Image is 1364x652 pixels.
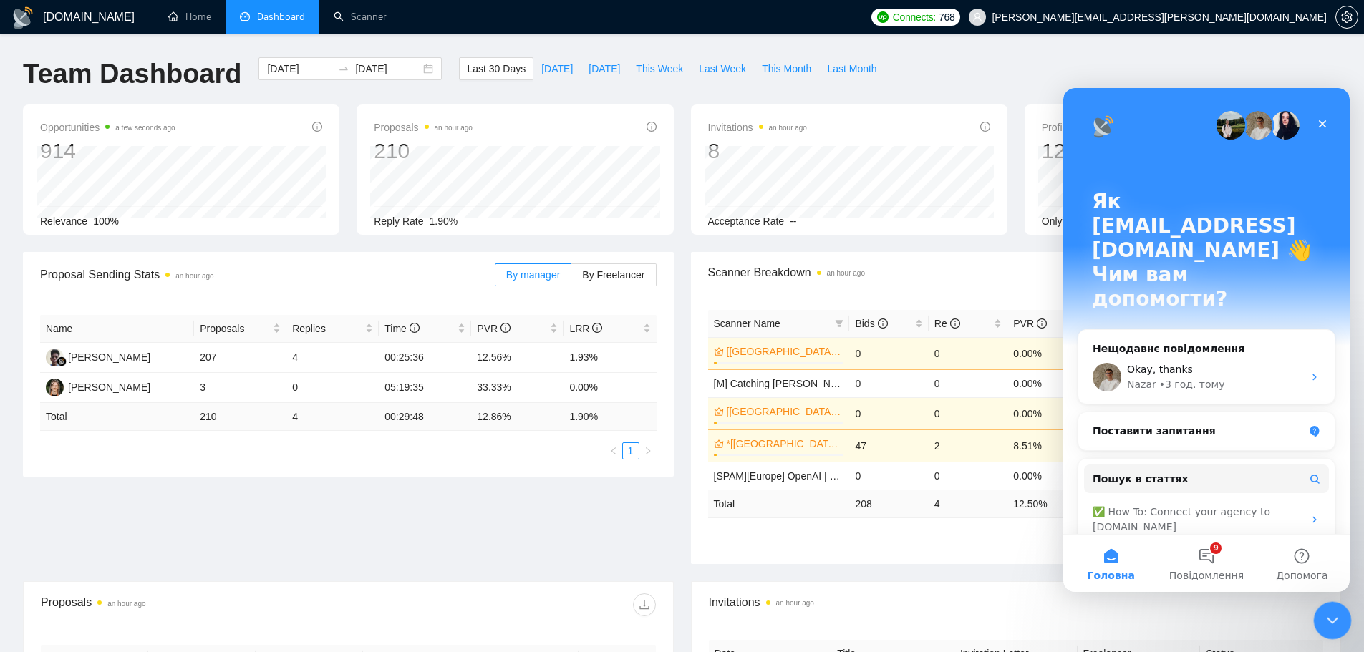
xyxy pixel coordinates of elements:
span: By Freelancer [582,269,644,281]
div: 914 [40,137,175,165]
td: 12.50 % [1007,490,1086,517]
iframe: To enrich screen reader interactions, please activate Accessibility in Grammarly extension settings [1314,602,1352,640]
input: End date [355,61,420,77]
td: 0 [929,397,1007,429]
span: By manager [506,269,560,281]
button: Last Month [819,57,884,80]
span: Dashboard [257,11,305,23]
span: setting [1336,11,1358,23]
span: Scanner Breakdown [708,263,1325,281]
td: 2 [929,429,1007,462]
span: to [338,63,349,74]
span: PVR [1013,318,1047,329]
td: 47 [849,429,928,462]
span: Only exclusive agency members [1042,215,1186,227]
td: Total [40,403,194,431]
time: a few seconds ago [115,124,175,132]
td: 0 [929,462,1007,490]
button: Last Week [691,57,754,80]
span: info-circle [647,122,657,132]
span: Bids [855,318,887,329]
span: Reply Rate [374,215,423,227]
td: 05:19:35 [379,373,471,403]
img: AK [46,349,64,366]
img: upwork-logo.png [877,11,889,23]
a: searchScanner [334,11,387,23]
span: download [634,599,655,610]
span: swap-right [338,63,349,74]
td: 0 [849,337,928,369]
th: Proposals [194,315,286,343]
time: an hour ago [827,269,865,277]
time: an hour ago [435,124,473,132]
span: crown [714,439,724,449]
span: 768 [939,9,954,25]
span: Last Month [827,61,876,77]
span: This Week [636,61,683,77]
td: 12.56% [471,343,564,373]
span: Proposals [374,119,473,136]
span: info-circle [980,122,990,132]
a: IM[PERSON_NAME] [46,381,150,392]
span: Re [934,318,960,329]
td: 0.00% [1007,462,1086,490]
td: 0 [849,462,928,490]
button: right [639,442,657,459]
span: filter [832,313,846,334]
a: [M] Catching [PERSON_NAME] [714,378,856,389]
td: 3 [194,373,286,403]
td: 00:29:48 [379,403,471,431]
div: 210 [374,137,473,165]
h1: Team Dashboard [23,57,241,91]
div: Proposals [41,593,348,616]
span: info-circle [312,122,322,132]
button: setting [1335,6,1358,29]
td: 0 [929,369,1007,397]
span: Opportunities [40,119,175,136]
td: 1.90 % [564,403,656,431]
span: info-circle [410,323,420,333]
span: LRR [569,323,602,334]
span: user [972,12,982,22]
a: [[GEOGRAPHIC_DATA]/[GEOGRAPHIC_DATA]] OpenAI | Generative AI Integration [727,344,841,359]
time: an hour ago [107,600,145,608]
td: 1.93% [564,343,656,373]
td: 208 [849,490,928,517]
span: This Month [762,61,811,77]
a: *[[GEOGRAPHIC_DATA]/[GEOGRAPHIC_DATA]] AI Agent Development [727,436,841,452]
span: crown [714,407,724,417]
td: 207 [194,343,286,373]
input: Start date [267,61,332,77]
td: 0.00% [1007,369,1086,397]
span: Time [384,323,419,334]
button: This Week [628,57,691,80]
span: -- [790,215,796,227]
button: left [605,442,622,459]
span: crown [714,346,724,356]
span: Proposal Sending Stats [40,266,495,283]
li: Next Page [639,442,657,459]
img: logo [11,6,34,29]
button: Last 30 Days [459,57,533,80]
